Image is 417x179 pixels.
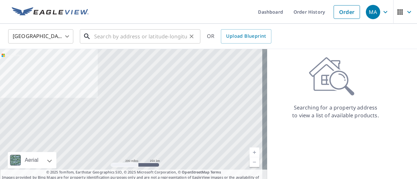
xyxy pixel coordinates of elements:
a: Order [334,5,360,19]
span: Upload Blueprint [226,32,266,40]
span: © 2025 TomTom, Earthstar Geographics SIO, © 2025 Microsoft Corporation, © [46,170,221,175]
button: Clear [187,32,196,41]
a: Upload Blueprint [221,29,271,44]
p: Searching for a property address to view a list of available products. [292,104,379,119]
div: MA [366,5,380,19]
input: Search by address or latitude-longitude [94,27,187,45]
a: Terms [210,170,221,174]
a: Current Level 5, Zoom In [250,147,259,157]
img: EV Logo [12,7,89,17]
a: Current Level 5, Zoom Out [250,157,259,167]
div: OR [207,29,271,44]
div: Aerial [23,152,40,168]
a: OpenStreetMap [182,170,209,174]
div: Aerial [8,152,56,168]
div: [GEOGRAPHIC_DATA] [8,27,73,45]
